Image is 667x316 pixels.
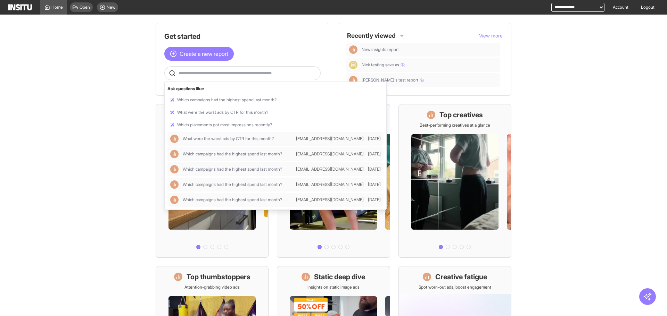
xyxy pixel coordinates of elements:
span: Which campaigns had the highest spend last month? [183,166,293,172]
img: Logo [8,4,32,10]
span: Which campaigns had the highest spend last month? [183,166,282,172]
span: [PERSON_NAME]'s test report [362,77,424,83]
span: What were the worst ads by CTR for this month? [183,136,293,142]
span: Which campaigns had the highest spend last month? [183,182,282,187]
span: Nick's test report [362,77,497,83]
div: Insights [349,76,357,84]
div: Insights [170,150,179,158]
span: Nick testing save as [362,62,405,68]
p: Attention-grabbing video ads [184,284,240,290]
span: Create a new report [180,50,228,58]
h1: Get started [164,32,321,41]
span: New insights report [362,47,497,52]
span: Which campaigns had the highest spend last month? [183,197,293,203]
span: Home [51,5,63,10]
div: Insights [170,165,179,173]
span: Which campaigns had the highest spend last month? [183,182,293,187]
button: View more [479,32,503,39]
span: New insights report [362,47,399,52]
span: View more [479,33,503,39]
p: Best-performing creatives at a glance [420,122,490,128]
h1: Top thumbstoppers [187,272,250,282]
div: Insights [170,196,179,204]
span: Which campaigns had the highest spend last month? [183,151,293,157]
a: What's live nowSee all active ads instantly [156,104,269,258]
p: Insights on static image ads [307,284,360,290]
div: Comparison [349,61,357,69]
span: What were the worst ads by CTR for this month? [183,136,274,142]
div: Insights [170,135,179,143]
span: Which campaigns had the highest spend last month? [183,197,282,203]
button: Create a new report [164,47,234,61]
div: Insights [170,180,179,189]
span: New [107,5,115,10]
h1: Static deep dive [314,272,365,282]
a: Top creativesBest-performing creatives at a glance [398,104,511,258]
h1: Top creatives [439,110,483,120]
span: Which campaigns had the highest spend last month? [183,151,282,157]
div: Insights [349,45,357,54]
span: Open [80,5,90,10]
span: Nick testing save as [362,62,497,68]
